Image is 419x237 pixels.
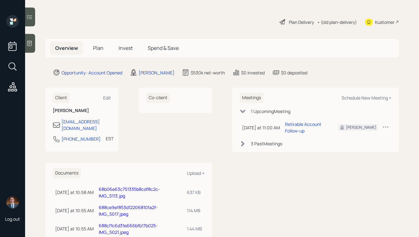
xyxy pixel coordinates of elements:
[146,93,170,103] h6: Co-client
[53,168,81,178] h6: Documents
[139,69,174,76] div: [PERSON_NAME]
[99,186,160,199] a: 68b06e63c751335b8cdf8c2c-IMG_5113.jpg
[187,225,202,232] div: 1.44 MB
[187,189,202,196] div: 637 KB
[5,216,20,222] div: Log out
[103,95,111,101] div: Edit
[187,207,202,214] div: 1.14 MB
[55,45,78,51] span: Overview
[251,140,282,147] div: 3 Past Meeting s
[61,118,111,132] div: [EMAIL_ADDRESS][DOMAIN_NAME]
[53,108,111,113] h6: [PERSON_NAME]
[61,69,122,76] div: Opportunity · Account Opened
[191,69,225,76] div: $530k net-worth
[289,19,314,25] div: Plan Delivery
[317,19,357,25] div: • (old plan-delivery)
[106,135,114,142] div: EST
[55,189,94,196] div: [DATE] at 10:58 AM
[93,45,103,51] span: Plan
[242,124,280,131] div: [DATE] at 11:00 AM
[346,125,376,130] div: [PERSON_NAME]
[99,204,158,217] a: 688ce9ef853d12206810fa2f-IMG_5017.jpeg
[281,69,307,76] div: $0 deposited
[241,69,265,76] div: $0 invested
[53,93,70,103] h6: Client
[119,45,133,51] span: Invest
[342,95,391,101] div: Schedule New Meeting +
[99,223,158,235] a: 688cf1c6d31e666bfb17b025-IMG_5021.jpeg
[55,207,94,214] div: [DATE] at 10:55 AM
[6,196,19,208] img: hunter_neumayer.jpg
[148,45,179,51] span: Spend & Save
[55,225,94,232] div: [DATE] at 10:55 AM
[285,121,328,134] div: Retirable Account Follow-up
[375,19,395,25] div: Kustomer
[187,170,204,176] div: Upload +
[251,108,290,115] div: 1 Upcoming Meeting
[240,93,263,103] h6: Meetings
[61,136,101,142] div: [PHONE_NUMBER]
